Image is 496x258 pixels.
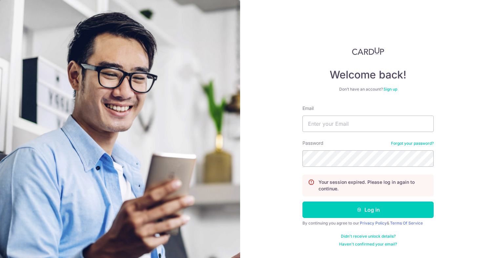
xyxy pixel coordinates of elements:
a: Forgot your password? [391,141,434,146]
h4: Welcome back! [302,68,434,81]
a: Didn't receive unlock details? [341,234,396,239]
label: Password [302,140,323,146]
label: Email [302,105,314,112]
p: Your session expired. Please log in again to continue. [319,179,428,192]
div: By continuing you agree to our & [302,221,434,226]
a: Haven't confirmed your email? [339,242,397,247]
a: Terms Of Service [390,221,423,226]
div: Don’t have an account? [302,87,434,92]
a: Sign up [383,87,397,92]
a: Privacy Policy [360,221,387,226]
img: CardUp Logo [352,47,384,55]
button: Log in [302,202,434,218]
input: Enter your Email [302,116,434,132]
